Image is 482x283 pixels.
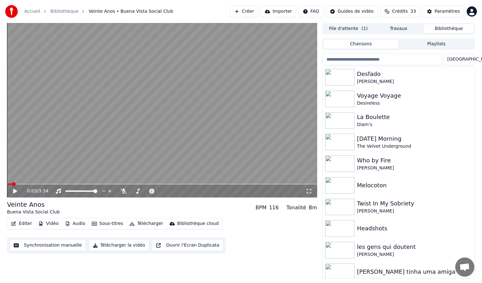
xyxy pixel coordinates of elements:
div: La Boulette [357,113,472,122]
button: Télécharger [127,219,165,228]
div: les gens qui doutent [357,242,472,251]
button: Playlists [398,40,474,49]
span: ( 1 ) [361,26,368,32]
span: Veinte Anos • Buena Vista Social Club [89,8,173,15]
div: Bm [309,204,317,212]
div: Bibliothèque cloud [177,220,219,227]
button: Créer [230,6,258,17]
button: Crédits33 [380,6,420,17]
div: Paramètres [435,8,460,15]
button: Chansons [323,40,399,49]
div: [PERSON_NAME] [357,78,472,85]
div: Melocoton [357,181,472,190]
div: [PERSON_NAME] [357,165,472,171]
button: Travaux [374,24,424,34]
button: Ouvrir l'Ecran Duplicata [152,240,223,251]
button: Télécharger la vidéo [89,240,150,251]
button: Audio [62,219,88,228]
div: Desireless [357,100,472,107]
button: FAQ [299,6,323,17]
div: Who by Fire [357,156,472,165]
button: Vidéo [36,219,61,228]
span: 33 [410,8,416,15]
div: BPM [256,204,267,212]
a: Bibliothèque [50,8,78,15]
div: Headshots [357,224,472,233]
div: [PERSON_NAME] [357,251,472,258]
button: Guides de vidéo [326,6,378,17]
button: Paramètres [423,6,464,17]
span: Crédits [392,8,408,15]
span: 0:03 [27,188,37,194]
div: Buena Vista Social Club [7,209,60,215]
div: The Velvet Underground [357,143,472,150]
button: Éditer [9,219,34,228]
div: 116 [269,204,279,212]
img: youka [5,5,18,18]
div: Ouvrir le chat [455,257,474,277]
a: Accueil [24,8,40,15]
button: Sous-titres [89,219,126,228]
button: Synchronisation manuelle [10,240,86,251]
nav: breadcrumb [24,8,173,15]
div: / [27,188,42,194]
div: Twist In My Sobriety [357,199,472,208]
div: Tonalité [286,204,306,212]
div: [DATE] Morning [357,134,472,143]
div: Voyage Voyage [357,91,472,100]
div: [PERSON_NAME] [357,208,472,214]
button: Bibliothèque [424,24,474,34]
button: File d'attente [323,24,374,34]
div: [PERSON_NAME] tinha uma amiga [357,267,472,276]
div: Diam's [357,122,472,128]
span: 3:34 [39,188,48,194]
button: Importer [261,6,296,17]
div: Desfado [357,70,472,78]
div: Veinte Anos [7,200,60,209]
